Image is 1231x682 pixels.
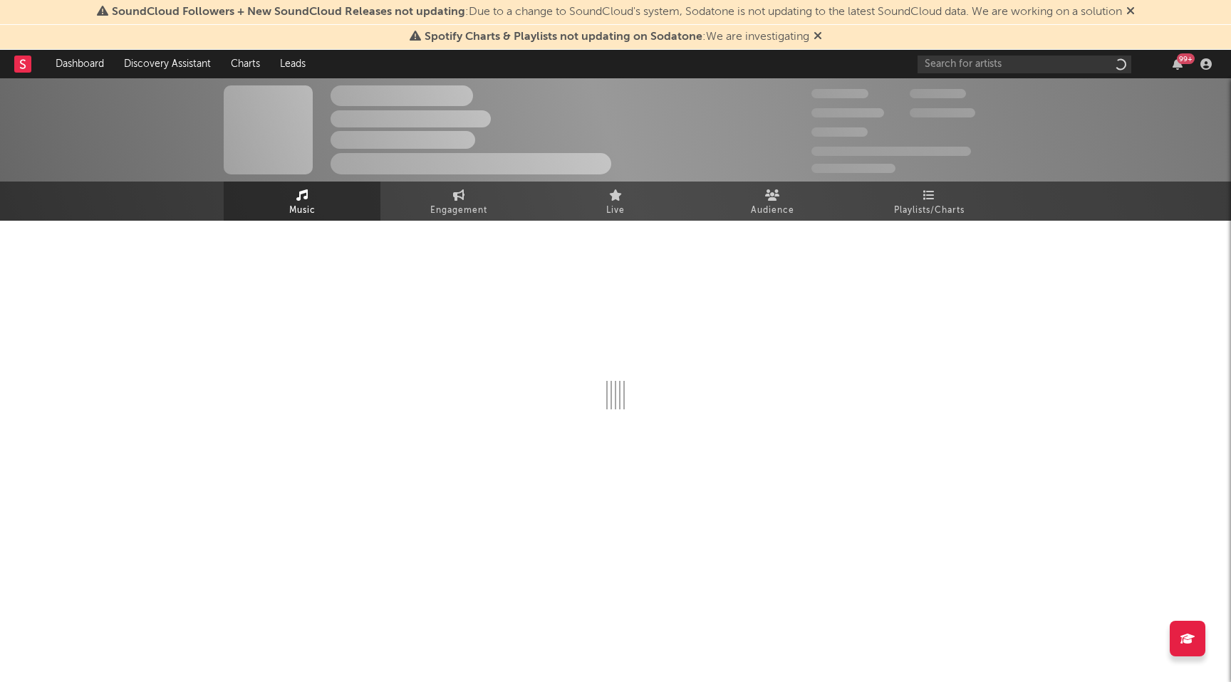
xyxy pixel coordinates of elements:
span: Dismiss [814,31,822,43]
span: : We are investigating [425,31,809,43]
span: Dismiss [1126,6,1135,18]
a: Live [537,182,694,221]
span: 300,000 [811,89,868,98]
span: Jump Score: 85.0 [811,164,895,173]
span: Engagement [430,202,487,219]
span: 100,000 [811,127,868,137]
a: Leads [270,50,316,78]
span: SoundCloud Followers + New SoundCloud Releases not updating [112,6,465,18]
span: Spotify Charts & Playlists not updating on Sodatone [425,31,702,43]
span: Audience [751,202,794,219]
a: Playlists/Charts [851,182,1007,221]
input: Search for artists [918,56,1131,73]
span: 100,000 [910,89,966,98]
a: Discovery Assistant [114,50,221,78]
span: Playlists/Charts [894,202,965,219]
a: Audience [694,182,851,221]
span: 50,000,000 Monthly Listeners [811,147,971,156]
a: Music [224,182,380,221]
div: 99 + [1177,53,1195,64]
a: Dashboard [46,50,114,78]
span: : Due to a change to SoundCloud's system, Sodatone is not updating to the latest SoundCloud data.... [112,6,1122,18]
span: Live [606,202,625,219]
span: Music [289,202,316,219]
button: 99+ [1173,58,1183,70]
span: 1,000,000 [910,108,975,117]
span: 50,000,000 [811,108,884,117]
a: Charts [221,50,270,78]
a: Engagement [380,182,537,221]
